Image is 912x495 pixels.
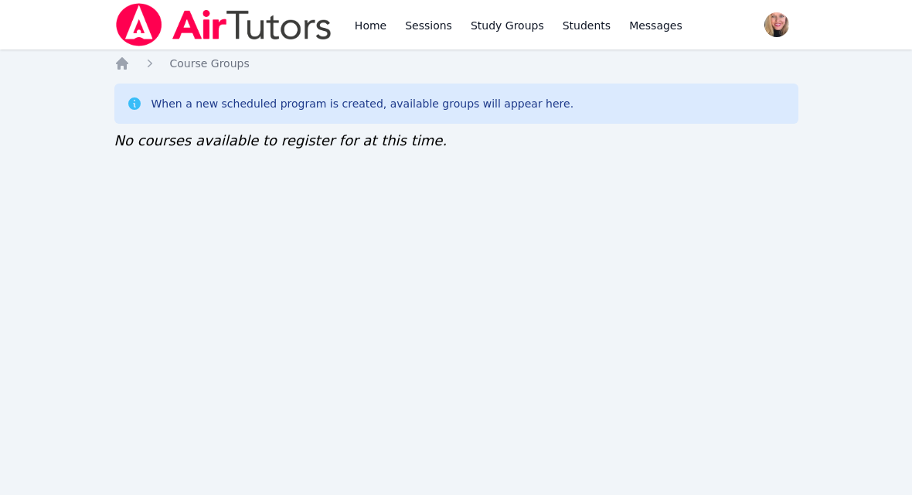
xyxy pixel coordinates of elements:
[151,96,574,111] div: When a new scheduled program is created, available groups will appear here.
[114,3,333,46] img: Air Tutors
[114,56,798,71] nav: Breadcrumb
[629,18,682,33] span: Messages
[170,57,250,70] span: Course Groups
[114,132,447,148] span: No courses available to register for at this time.
[170,56,250,71] a: Course Groups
